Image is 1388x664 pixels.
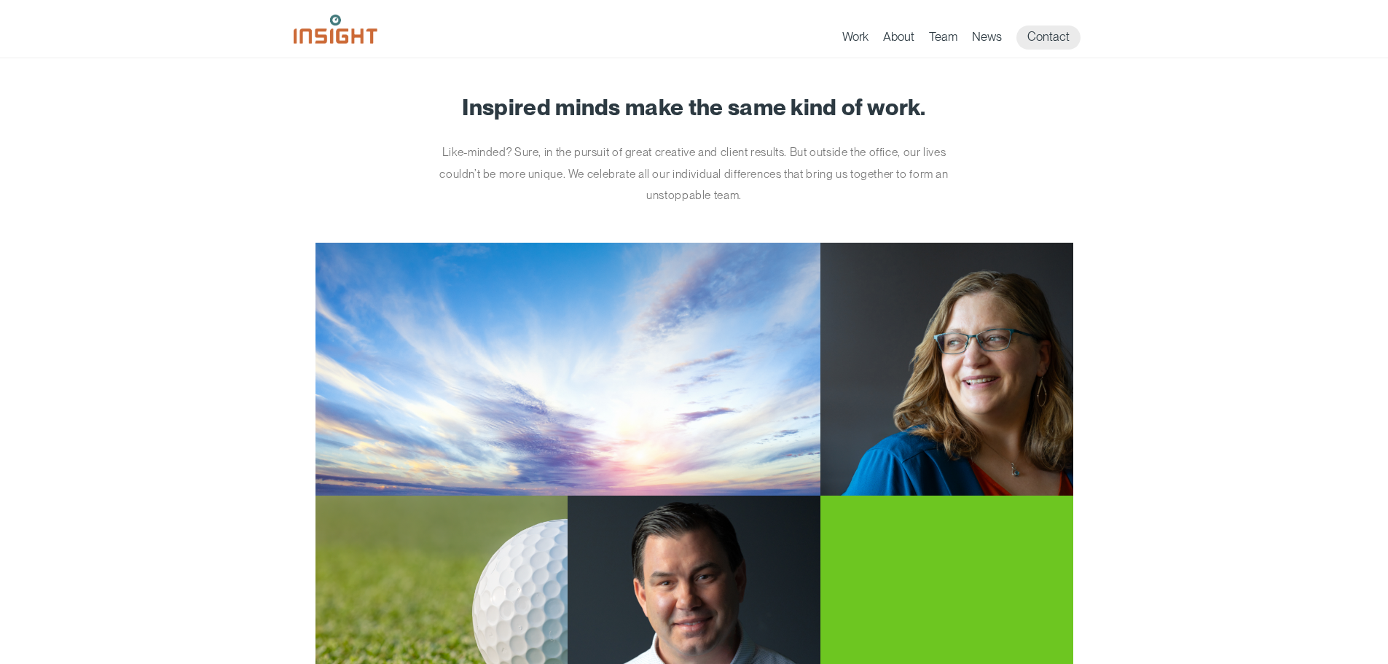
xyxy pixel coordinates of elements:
a: Contact [1016,26,1081,50]
h1: Inspired minds make the same kind of work. [315,95,1073,120]
img: Insight Marketing Design [294,15,377,44]
nav: primary navigation menu [842,26,1095,50]
a: Work [842,29,869,50]
a: Jill Smith [315,243,1073,496]
a: About [883,29,914,50]
p: Like-minded? Sure, in the pursuit of great creative and client results. But outside the office, o... [421,141,968,206]
img: Jill Smith [820,243,1073,496]
a: Team [929,29,957,50]
a: News [972,29,1002,50]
